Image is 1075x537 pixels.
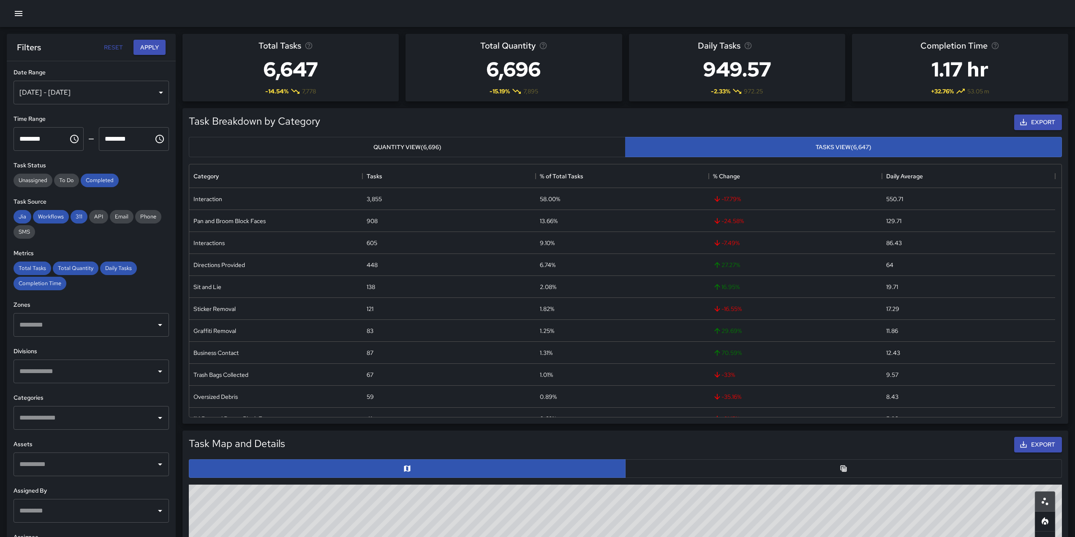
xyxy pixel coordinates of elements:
[14,114,169,124] h6: Time Range
[367,414,372,423] div: 41
[53,262,98,275] div: Total Quantity
[14,300,169,310] h6: Zones
[713,283,740,291] span: 16.95 %
[540,164,583,188] div: % of Total Tasks
[14,228,35,235] span: SMS
[14,174,52,187] div: Unassigned
[193,283,221,291] div: Sit and Lie
[100,264,137,272] span: Daily Tasks
[154,319,166,331] button: Open
[193,305,236,313] div: Sticker Removal
[886,414,898,423] div: 5.86
[709,164,882,188] div: % Change
[362,164,536,188] div: Tasks
[154,412,166,424] button: Open
[991,41,999,50] svg: Average time taken to complete tasks in the selected period, compared to the previous period.
[713,414,740,423] span: -21.15 %
[540,195,560,203] div: 58.00%
[367,349,373,357] div: 87
[151,131,168,147] button: Choose time, selected time is 11:59 PM
[14,249,169,258] h6: Metrics
[33,210,69,224] div: Workflows
[931,87,954,95] span: + 32.76 %
[259,52,323,86] h3: 6,647
[540,217,558,225] div: 13.66%
[89,213,108,220] span: API
[540,283,556,291] div: 2.08%
[100,262,137,275] div: Daily Tasks
[1040,516,1050,526] svg: Heatmap
[14,177,52,184] span: Unassigned
[886,164,923,188] div: Daily Average
[135,210,161,224] div: Phone
[89,210,108,224] div: API
[14,197,169,207] h6: Task Source
[711,87,730,95] span: -2.33 %
[135,213,161,220] span: Phone
[14,213,31,220] span: Jia
[882,164,1055,188] div: Daily Average
[920,39,988,52] span: Completion Time
[189,114,320,128] h5: Task Breakdown by Category
[189,437,285,450] h5: Task Map and Details
[367,393,374,401] div: 59
[540,371,553,379] div: 1.01%
[14,210,31,224] div: Jia
[193,217,266,225] div: Pan and Broom Block Faces
[193,414,274,423] div: 1M Pan and Broom Block Faces
[189,459,626,478] button: Map
[540,239,555,247] div: 9.10%
[14,440,169,449] h6: Assets
[540,349,552,357] div: 1.31%
[367,327,373,335] div: 83
[367,305,373,313] div: 121
[71,213,87,220] span: 311
[540,327,554,335] div: 1.25%
[403,464,411,473] svg: Map
[193,371,248,379] div: Trash Bags Collected
[1035,511,1055,532] button: Heatmap
[698,52,776,86] h3: 949.57
[713,305,742,313] span: -16.55 %
[1035,491,1055,512] button: Scatterplot
[33,213,69,220] span: Workflows
[490,87,510,95] span: -15.19 %
[193,349,239,357] div: Business Contact
[367,239,377,247] div: 605
[713,261,740,269] span: 27.27 %
[302,87,316,95] span: 7,778
[193,164,219,188] div: Category
[189,164,362,188] div: Category
[66,131,83,147] button: Choose time, selected time is 12:00 AM
[81,177,119,184] span: Completed
[193,393,238,401] div: Oversized Debris
[886,371,898,379] div: 9.57
[886,349,900,357] div: 12.43
[110,210,133,224] div: Email
[54,174,79,187] div: To Do
[189,137,626,158] button: Quantity View(6,696)
[625,137,1062,158] button: Tasks View(6,647)
[536,164,709,188] div: % of Total Tasks
[886,217,901,225] div: 129.71
[886,283,898,291] div: 19.71
[713,393,741,401] span: -35.16 %
[625,459,1062,478] button: Table
[967,87,989,95] span: 53.05 m
[100,40,127,55] button: Reset
[540,414,556,423] div: 0.62%
[480,52,547,86] h3: 6,696
[744,41,752,50] svg: Average number of tasks per day in the selected period, compared to the previous period.
[14,225,35,239] div: SMS
[14,262,51,275] div: Total Tasks
[698,39,740,52] span: Daily Tasks
[540,261,555,269] div: 6.74%
[154,458,166,470] button: Open
[54,177,79,184] span: To Do
[17,41,41,54] h6: Filters
[886,239,902,247] div: 86.43
[193,327,236,335] div: Graffiti Removal
[53,264,98,272] span: Total Quantity
[193,261,245,269] div: Directions Provided
[480,39,536,52] span: Total Quantity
